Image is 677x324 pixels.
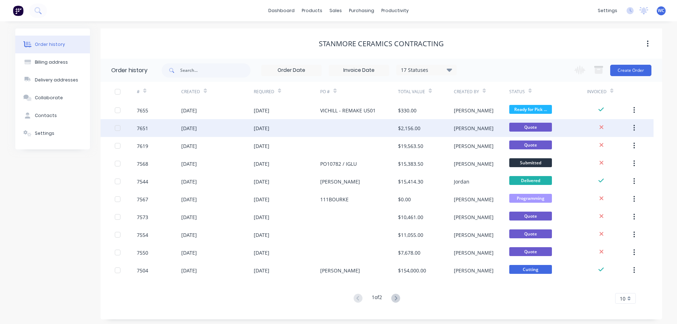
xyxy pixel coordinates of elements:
[398,249,420,256] div: $7,678.00
[181,267,197,274] div: [DATE]
[254,82,321,101] div: Required
[398,107,417,114] div: $330.00
[262,65,321,76] input: Order Date
[181,249,197,256] div: [DATE]
[298,5,326,16] div: products
[181,82,253,101] div: Created
[15,107,90,124] button: Contacts
[137,196,148,203] div: 7567
[509,194,552,203] span: Programming
[320,160,357,168] div: PO10782 / IGLU
[509,105,552,114] span: Ready for Pick ...
[137,178,148,185] div: 7544
[137,142,148,150] div: 7619
[320,267,360,274] div: [PERSON_NAME]
[398,196,411,203] div: $0.00
[254,178,269,185] div: [DATE]
[454,124,494,132] div: [PERSON_NAME]
[594,5,621,16] div: settings
[254,196,269,203] div: [DATE]
[254,160,269,168] div: [DATE]
[181,196,197,203] div: [DATE]
[181,124,197,132] div: [DATE]
[15,36,90,53] button: Order history
[398,231,423,239] div: $11,055.00
[265,5,298,16] a: dashboard
[35,130,54,137] div: Settings
[254,107,269,114] div: [DATE]
[509,229,552,238] span: Quote
[35,77,78,83] div: Delivery addresses
[181,213,197,221] div: [DATE]
[454,267,494,274] div: [PERSON_NAME]
[181,107,197,114] div: [DATE]
[326,5,345,16] div: sales
[320,82,398,101] div: PO #
[180,63,251,78] input: Search...
[454,249,494,256] div: [PERSON_NAME]
[454,213,494,221] div: [PERSON_NAME]
[398,82,453,101] div: Total Value
[398,178,423,185] div: $15,414.30
[345,5,378,16] div: purchasing
[254,249,269,256] div: [DATE]
[610,65,651,76] button: Create Order
[454,231,494,239] div: [PERSON_NAME]
[509,140,552,149] span: Quote
[137,213,148,221] div: 7573
[398,124,420,132] div: $2,156.00
[372,293,382,304] div: 1 of 2
[254,89,274,95] div: Required
[181,178,197,185] div: [DATE]
[254,231,269,239] div: [DATE]
[137,249,148,256] div: 7550
[587,89,607,95] div: Invoiced
[454,107,494,114] div: [PERSON_NAME]
[137,82,181,101] div: #
[137,124,148,132] div: 7651
[454,178,469,185] div: Jordan
[35,59,68,65] div: Billing address
[15,71,90,89] button: Delivery addresses
[319,39,444,48] div: Stanmore Ceramics Contracting
[398,89,425,95] div: Total Value
[181,231,197,239] div: [DATE]
[35,112,57,119] div: Contacts
[620,295,625,302] span: 10
[398,142,423,150] div: $19,563.50
[15,89,90,107] button: Collaborate
[137,107,148,114] div: 7655
[378,5,412,16] div: productivity
[509,212,552,221] span: Quote
[398,160,423,168] div: $15,383.50
[15,124,90,142] button: Settings
[254,142,269,150] div: [DATE]
[509,123,552,132] span: Quote
[397,66,456,74] div: 17 Statuses
[35,41,65,48] div: Order history
[320,107,376,114] div: VICHILL - REMAKE U501
[454,142,494,150] div: [PERSON_NAME]
[509,82,587,101] div: Status
[454,196,494,203] div: [PERSON_NAME]
[137,89,140,95] div: #
[454,82,509,101] div: Created By
[587,82,632,101] div: Invoiced
[35,95,63,101] div: Collaborate
[13,5,23,16] img: Factory
[320,178,360,185] div: [PERSON_NAME]
[181,89,200,95] div: Created
[320,196,349,203] div: 111BOURKE
[454,160,494,168] div: [PERSON_NAME]
[254,267,269,274] div: [DATE]
[320,89,330,95] div: PO #
[398,213,423,221] div: $10,461.00
[398,267,426,274] div: $154,000.00
[658,7,665,14] span: WC
[181,160,197,168] div: [DATE]
[329,65,389,76] input: Invoice Date
[111,66,147,75] div: Order history
[137,231,148,239] div: 7554
[509,158,552,167] span: Submitted
[137,160,148,168] div: 7568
